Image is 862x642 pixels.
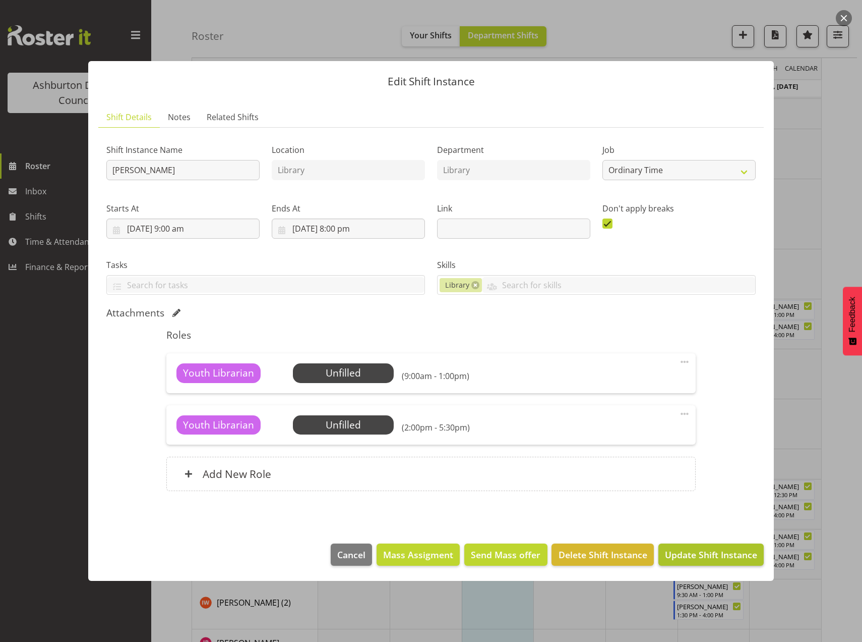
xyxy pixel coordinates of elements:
span: Update Shift Instance [665,548,757,561]
span: Delete Shift Instance [559,548,647,561]
span: Unfilled [326,418,361,432]
span: Youth Librarian [183,366,254,381]
button: Feedback - Show survey [843,287,862,355]
span: Cancel [337,548,365,561]
button: Mass Assigment [377,544,460,566]
span: Library [445,280,469,291]
span: Mass Assigment [383,548,453,561]
label: Department [437,144,590,156]
span: Feedback [848,297,857,332]
h6: (2:00pm - 5:30pm) [402,422,470,433]
button: Update Shift Instance [658,544,764,566]
h5: Attachments [106,307,164,319]
label: Shift Instance Name [106,144,260,156]
label: Starts At [106,202,260,215]
label: Link [437,202,590,215]
input: Shift Instance Name [106,160,260,180]
span: Unfilled [326,366,361,380]
label: Ends At [272,202,425,215]
button: Delete Shift Instance [551,544,653,566]
label: Skills [437,259,756,271]
button: Send Mass offer [464,544,547,566]
span: Youth Librarian [183,418,254,433]
span: Notes [168,111,191,123]
h6: (9:00am - 1:00pm) [402,371,469,381]
label: Job [602,144,756,156]
h5: Roles [166,329,695,341]
label: Don't apply breaks [602,202,756,215]
button: Cancel [331,544,372,566]
input: Click to select... [106,219,260,239]
input: Click to select... [272,219,425,239]
span: Shift Details [106,111,152,123]
span: Send Mass offer [471,548,540,561]
label: Tasks [106,259,425,271]
input: Search for skills [482,277,755,293]
h6: Add New Role [203,467,271,480]
label: Location [272,144,425,156]
span: Related Shifts [207,111,259,123]
input: Search for tasks [107,277,424,293]
p: Edit Shift Instance [98,76,764,87]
